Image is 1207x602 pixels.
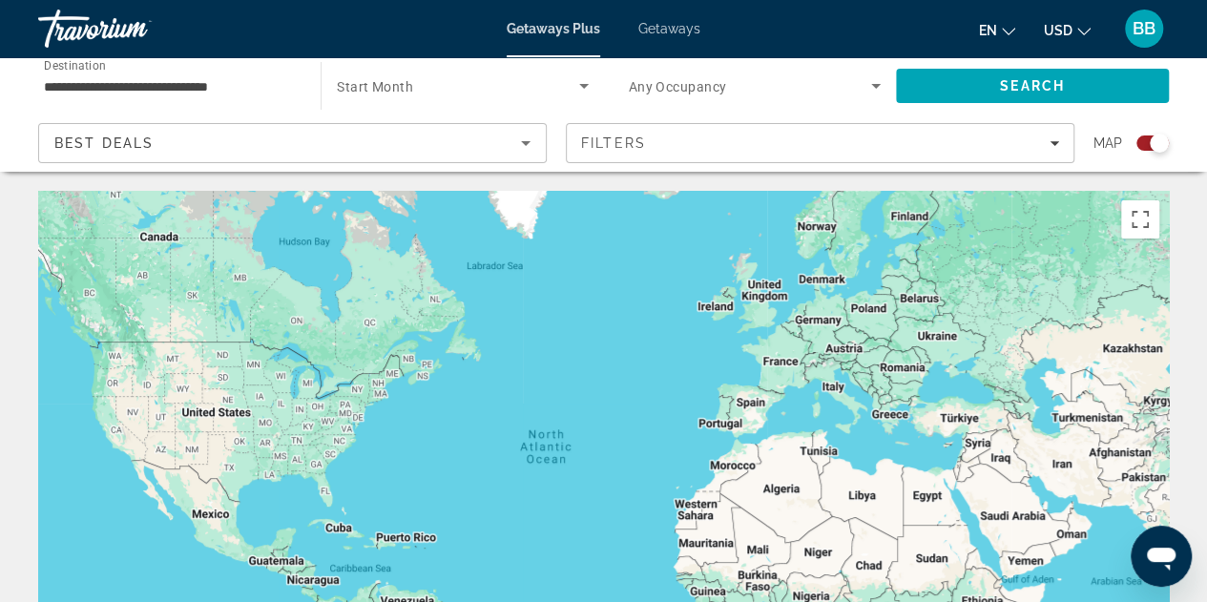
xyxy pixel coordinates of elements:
iframe: Button to launch messaging window [1131,526,1192,587]
a: Travorium [38,4,229,53]
span: USD [1044,23,1072,38]
mat-select: Sort by [54,132,531,155]
span: Any Occupancy [629,79,727,94]
button: Filters [566,123,1074,163]
span: Filters [581,135,646,151]
span: en [979,23,997,38]
span: Start Month [337,79,413,94]
span: BB [1133,19,1155,38]
button: Toggle fullscreen view [1121,200,1159,239]
span: Best Deals [54,135,154,151]
span: Map [1093,130,1122,156]
input: Select destination [44,75,296,98]
span: Destination [44,58,106,72]
button: Change language [979,16,1015,44]
button: Search [896,69,1169,103]
button: User Menu [1119,9,1169,49]
span: Search [1000,78,1065,93]
a: Getaways [638,21,700,36]
button: Change currency [1044,16,1091,44]
a: Getaways Plus [507,21,600,36]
